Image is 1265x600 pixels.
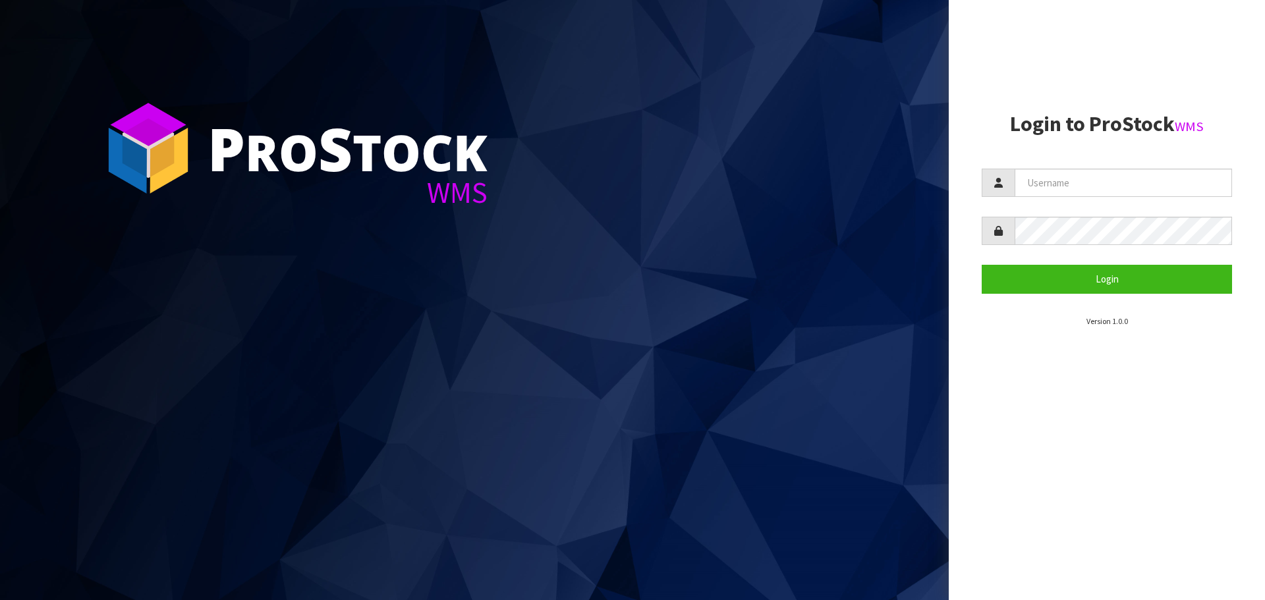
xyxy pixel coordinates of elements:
[99,99,198,198] img: ProStock Cube
[1175,118,1204,135] small: WMS
[982,113,1232,136] h2: Login to ProStock
[1015,169,1232,197] input: Username
[982,265,1232,293] button: Login
[1086,316,1128,326] small: Version 1.0.0
[208,178,488,207] div: WMS
[208,108,245,188] span: P
[208,119,488,178] div: ro tock
[318,108,352,188] span: S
